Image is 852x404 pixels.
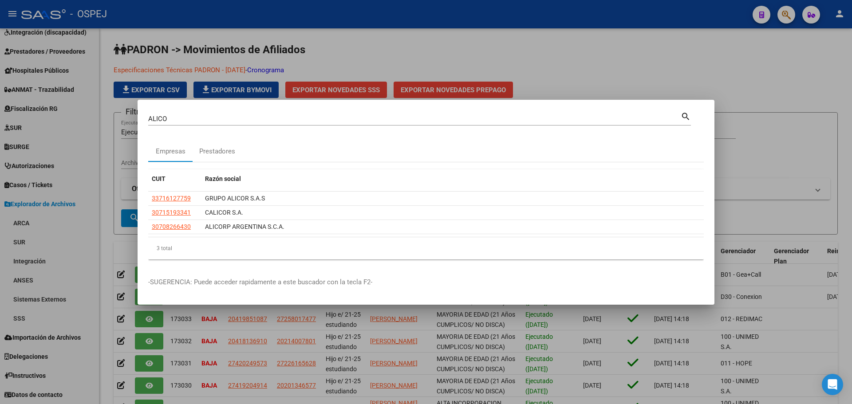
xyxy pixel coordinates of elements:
span: 30715193341 [152,209,191,216]
span: 33716127759 [152,195,191,202]
div: Prestadores [199,146,235,157]
div: 3 total [148,237,704,259]
datatable-header-cell: Razón social [201,169,704,188]
span: GRUPO ALICOR S.A.S [205,195,265,202]
span: 30708266430 [152,223,191,230]
datatable-header-cell: CUIT [148,169,201,188]
span: CALICOR S.A. [205,209,243,216]
p: -SUGERENCIA: Puede acceder rapidamente a este buscador con la tecla F2- [148,277,704,287]
mat-icon: search [681,110,691,121]
div: Open Intercom Messenger [822,374,843,395]
div: Empresas [156,146,185,157]
span: ALICORP ARGENTINA S.C.A. [205,223,284,230]
span: CUIT [152,175,166,182]
span: Razón social [205,175,241,182]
